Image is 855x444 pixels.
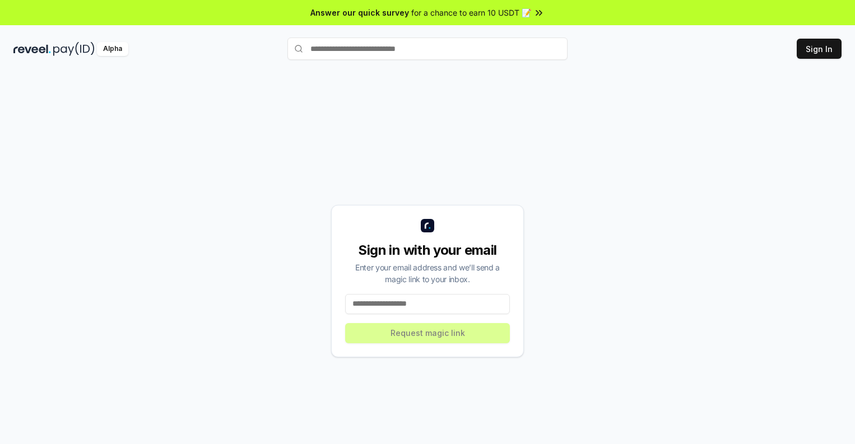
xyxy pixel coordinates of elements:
[97,42,128,56] div: Alpha
[345,261,510,285] div: Enter your email address and we’ll send a magic link to your inbox.
[797,39,842,59] button: Sign In
[310,7,409,18] span: Answer our quick survey
[411,7,531,18] span: for a chance to earn 10 USDT 📝
[421,219,434,232] img: logo_small
[53,42,95,56] img: pay_id
[345,241,510,259] div: Sign in with your email
[13,42,51,56] img: reveel_dark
